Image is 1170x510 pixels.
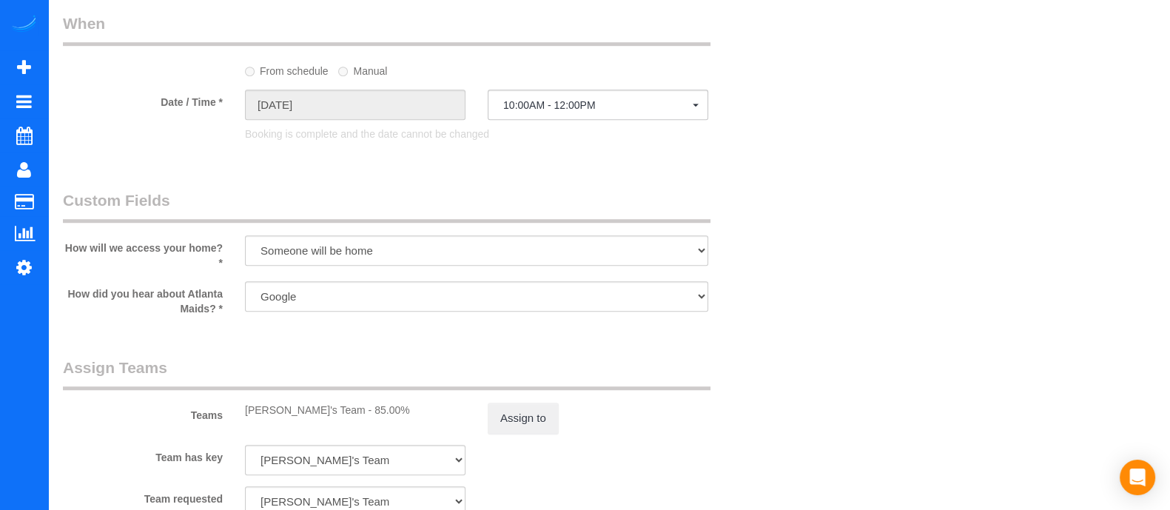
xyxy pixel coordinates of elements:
[52,445,234,465] label: Team has key
[63,357,710,390] legend: Assign Teams
[488,403,559,434] button: Assign to
[338,58,387,78] label: Manual
[245,67,255,76] input: From schedule
[52,486,234,506] label: Team requested
[245,127,708,141] p: Booking is complete and the date cannot be changed
[63,13,710,46] legend: When
[1120,460,1155,495] div: Open Intercom Messenger
[52,90,234,110] label: Date / Time *
[245,90,465,120] input: MM/DD/YYYY
[52,281,234,316] label: How did you hear about Atlanta Maids? *
[9,15,38,36] img: Automaid Logo
[52,235,234,270] label: How will we access your home? *
[52,403,234,423] label: Teams
[503,99,693,111] span: 10:00AM - 12:00PM
[245,58,329,78] label: From schedule
[488,90,708,120] button: 10:00AM - 12:00PM
[338,67,348,76] input: Manual
[63,189,710,223] legend: Custom Fields
[245,403,465,417] div: [PERSON_NAME]'s Team - 85.00%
